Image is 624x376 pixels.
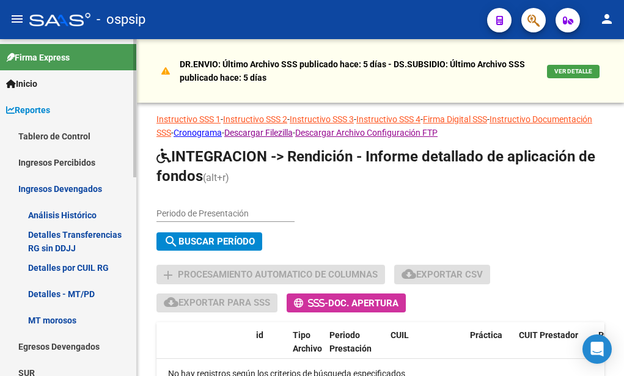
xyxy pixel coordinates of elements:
[470,330,502,340] span: Práctica
[224,128,293,138] a: Descargar Filezilla
[203,172,229,183] span: (alt+r)
[174,128,222,138] a: Cronograma
[465,322,514,376] datatable-header-cell: Práctica
[293,330,322,354] span: Tipo Archivo
[251,322,288,376] datatable-header-cell: id
[156,232,262,251] button: Buscar Período
[180,57,537,84] p: DR.ENVIO: Último Archivo SSS publicado hace: 5 días - DS.SUBSIDIO: Último Archivo SSS publicado h...
[161,268,175,282] mat-icon: add
[164,236,255,247] span: Buscar Período
[223,114,287,124] a: Instructivo SSS 2
[391,330,409,340] span: CUIL
[402,267,416,281] mat-icon: cloud_download
[423,114,487,124] a: Firma Digital SSS
[582,334,612,364] div: Open Intercom Messenger
[547,65,600,78] button: VER DETALLE
[394,265,490,284] button: Exportar CSV
[164,234,178,249] mat-icon: search
[164,295,178,309] mat-icon: cloud_download
[164,297,270,308] span: Exportar para SSS
[156,148,595,185] span: INTEGRACION -> Rendición - Informe detallado de aplicación de fondos
[288,322,325,376] datatable-header-cell: Tipo Archivo
[402,269,483,280] span: Exportar CSV
[294,298,328,309] span: -
[514,322,593,376] datatable-header-cell: CUIT Prestador
[600,12,614,26] mat-icon: person
[10,12,24,26] mat-icon: menu
[290,114,354,124] a: Instructivo SSS 3
[325,322,386,376] datatable-header-cell: Periodo Prestación
[6,77,37,90] span: Inicio
[386,322,465,376] datatable-header-cell: CUIL
[554,68,592,75] span: VER DETALLE
[287,293,406,312] button: -Doc. Apertura
[97,6,145,33] span: - ospsip
[156,112,604,139] p: - - - - - - - -
[519,330,578,340] span: CUIT Prestador
[6,51,70,64] span: Firma Express
[328,298,398,309] span: Doc. Apertura
[156,114,221,124] a: Instructivo SSS 1
[356,114,420,124] a: Instructivo SSS 4
[6,103,50,117] span: Reportes
[256,330,263,340] span: id
[178,270,378,281] span: Procesamiento automatico de columnas
[295,128,438,138] a: Descargar Archivo Configuración FTP
[156,265,385,284] button: Procesamiento automatico de columnas
[329,330,372,354] span: Periodo Prestación
[156,293,277,312] button: Exportar para SSS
